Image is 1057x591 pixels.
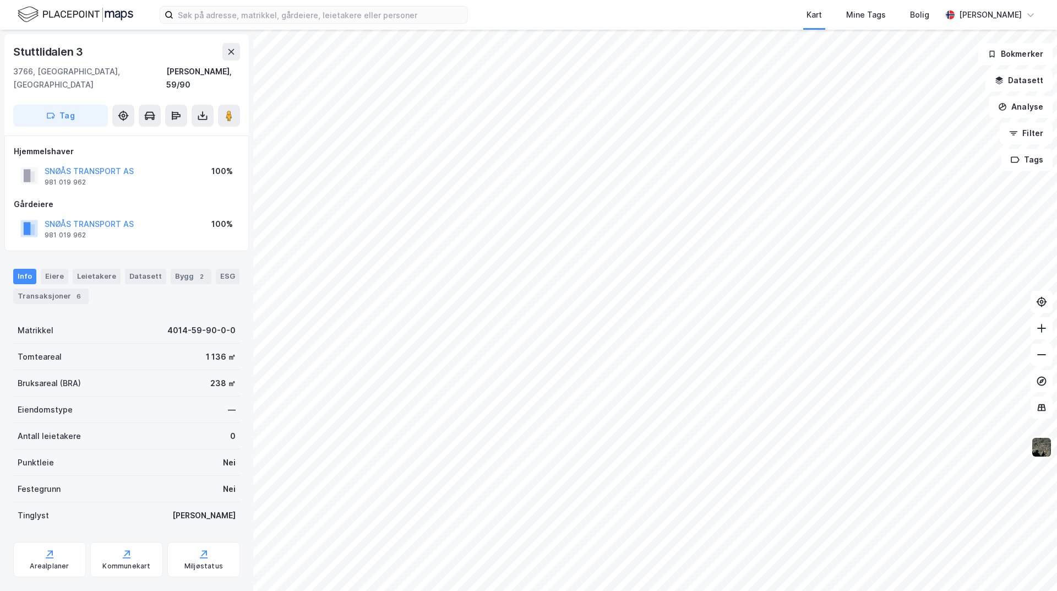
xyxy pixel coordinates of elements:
div: Bruksareal (BRA) [18,377,81,390]
div: Leietakere [73,269,121,284]
div: Tomteareal [18,350,62,364]
div: — [228,403,236,416]
div: Bygg [171,269,211,284]
button: Analyse [989,96,1053,118]
div: 3766, [GEOGRAPHIC_DATA], [GEOGRAPHIC_DATA] [13,65,166,91]
div: Kommunekart [102,562,150,571]
div: 100% [211,218,233,231]
div: 0 [230,430,236,443]
div: Miljøstatus [184,562,223,571]
div: Stuttlidalen 3 [13,43,85,61]
div: Info [13,269,36,284]
div: Matrikkel [18,324,53,337]
button: Tags [1001,149,1053,171]
div: 4014-59-90-0-0 [167,324,236,337]
div: Eiere [41,269,68,284]
div: Arealplaner [30,562,69,571]
div: Gårdeiere [14,198,239,211]
div: 981 019 962 [45,231,86,240]
img: logo.f888ab2527a4732fd821a326f86c7f29.svg [18,5,133,24]
div: Festegrunn [18,482,61,496]
img: 9k= [1031,437,1052,458]
input: Søk på adresse, matrikkel, gårdeiere, leietakere eller personer [173,7,467,23]
div: Hjemmelshaver [14,145,239,158]
button: Filter [1000,122,1053,144]
div: Tinglyst [18,509,49,522]
div: 981 019 962 [45,178,86,187]
div: Antall leietakere [18,430,81,443]
div: Kontrollprogram for chat [1002,538,1057,591]
div: 6 [73,291,84,302]
button: Datasett [985,69,1053,91]
div: 100% [211,165,233,178]
div: 1 136 ㎡ [206,350,236,364]
div: ESG [216,269,239,284]
div: Punktleie [18,456,54,469]
div: [PERSON_NAME], 59/90 [166,65,240,91]
div: [PERSON_NAME] [959,8,1022,21]
div: [PERSON_NAME] [172,509,236,522]
div: 2 [196,271,207,282]
div: Eiendomstype [18,403,73,416]
iframe: Chat Widget [1002,538,1057,591]
button: Tag [13,105,108,127]
div: Datasett [125,269,166,284]
div: Nei [223,482,236,496]
div: Kart [807,8,822,21]
div: Mine Tags [846,8,886,21]
div: Bolig [910,8,929,21]
div: Transaksjoner [13,289,89,304]
div: 238 ㎡ [210,377,236,390]
div: Nei [223,456,236,469]
button: Bokmerker [978,43,1053,65]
